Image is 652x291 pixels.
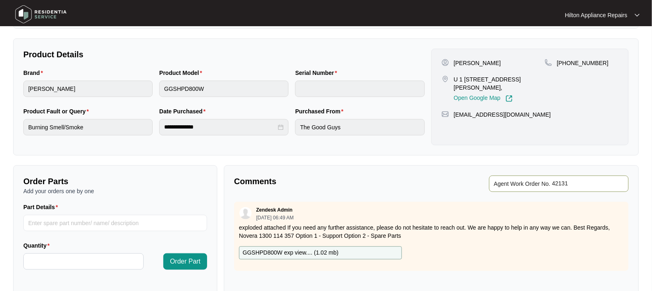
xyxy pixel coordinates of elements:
[23,49,425,60] p: Product Details
[454,95,513,102] a: Open Google Map
[635,13,640,17] img: dropdown arrow
[234,176,426,187] p: Comments
[565,11,627,19] p: Hilton Appliance Repairs
[239,223,624,240] p: exploded attached If you need any further assistance, please do not hesitate to reach out. We are...
[454,111,551,119] p: [EMAIL_ADDRESS][DOMAIN_NAME]
[159,69,205,77] label: Product Model
[545,59,552,66] img: map-pin
[23,215,207,231] input: Part Details
[295,119,424,135] input: Purchased From
[23,176,207,187] p: Order Parts
[442,59,449,66] img: user-pin
[23,81,153,97] input: Brand
[23,187,207,195] p: Add your orders one by one
[23,69,46,77] label: Brand
[24,254,143,269] input: Quantity
[23,241,53,250] label: Quantity
[23,107,92,115] label: Product Fault or Query
[12,2,70,27] img: residentia service logo
[243,248,338,257] p: GGSHPD800W exp view.... ( 1.02 mb )
[442,111,449,118] img: map-pin
[23,203,61,211] label: Part Details
[442,75,449,83] img: map-pin
[505,95,513,102] img: Link-External
[454,75,545,92] p: U 1 [STREET_ADDRESS][PERSON_NAME],
[557,59,609,67] p: [PHONE_NUMBER]
[552,179,624,189] input: Add Agent Work Order No.
[163,253,207,270] button: Order Part
[23,119,153,135] input: Product Fault or Query
[159,81,289,97] input: Product Model
[164,123,276,131] input: Date Purchased
[256,207,293,213] p: Zendesk Admin
[454,59,501,67] p: [PERSON_NAME]
[295,69,340,77] label: Serial Number
[170,257,201,266] span: Order Part
[256,215,294,220] p: [DATE] 06:49 AM
[295,81,424,97] input: Serial Number
[494,179,550,189] span: Agent Work Order No.
[295,107,347,115] label: Purchased From
[159,107,209,115] label: Date Purchased
[239,207,252,219] img: user.svg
